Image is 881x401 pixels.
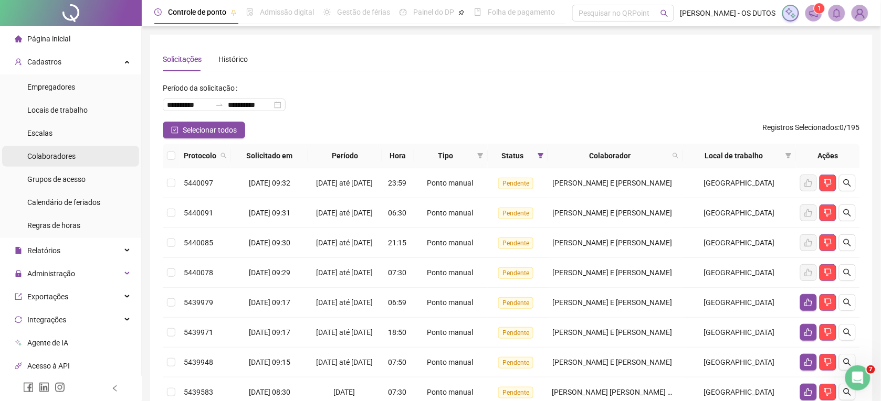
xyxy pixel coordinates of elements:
[458,9,465,16] span: pushpin
[382,144,414,168] th: Hora
[184,298,213,307] span: 5439979
[231,144,308,168] th: Solicitado em
[15,270,22,277] span: lock
[215,101,224,109] span: swap-right
[27,246,60,255] span: Relatórios
[843,209,852,217] span: search
[15,35,22,42] span: home
[660,9,668,17] span: search
[498,297,533,309] span: Pendente
[334,388,355,396] span: [DATE]
[683,198,796,228] td: [GEOGRAPHIC_DATA]
[804,328,813,337] span: like
[27,362,70,370] span: Acesso à API
[15,316,22,323] span: sync
[427,209,474,217] span: Ponto manual
[230,9,237,16] span: pushpin
[218,53,248,65] div: Histórico
[316,268,373,277] span: [DATE] até [DATE]
[316,328,373,337] span: [DATE] até [DATE]
[184,268,213,277] span: 5440078
[184,328,213,337] span: 5439971
[154,8,162,16] span: clock-circle
[316,209,373,217] span: [DATE] até [DATE]
[852,5,868,21] img: 62764
[27,221,80,230] span: Regras de horas
[15,247,22,254] span: file
[55,382,65,393] span: instagram
[15,362,22,370] span: api
[418,150,474,161] span: Tipo
[553,358,673,366] span: [PERSON_NAME] E [PERSON_NAME]
[538,153,544,159] span: filter
[824,179,832,187] span: dislike
[388,298,406,307] span: 06:59
[388,388,406,396] span: 07:30
[474,8,481,16] span: book
[843,358,852,366] span: search
[553,209,673,217] span: [PERSON_NAME] E [PERSON_NAME]
[316,358,373,366] span: [DATE] até [DATE]
[867,365,875,374] span: 7
[183,124,237,136] span: Selecionar todos
[673,153,679,159] span: search
[683,318,796,348] td: [GEOGRAPHIC_DATA]
[27,83,75,91] span: Empregadores
[249,179,290,187] span: [DATE] 09:32
[388,268,406,277] span: 07:30
[498,327,533,339] span: Pendente
[683,288,796,318] td: [GEOGRAPHIC_DATA]
[184,150,216,161] span: Protocolo
[683,228,796,258] td: [GEOGRAPHIC_DATA]
[427,179,474,187] span: Ponto manual
[388,358,406,366] span: 07:50
[218,148,229,164] span: search
[427,268,474,277] span: Ponto manual
[27,175,86,183] span: Grupos de acesso
[168,8,226,16] span: Controle de ponto
[804,388,813,396] span: like
[249,328,290,337] span: [DATE] 09:17
[832,8,842,18] span: bell
[388,209,406,217] span: 06:30
[824,239,832,247] span: dislike
[809,8,819,18] span: notification
[843,239,852,247] span: search
[488,8,555,16] span: Folha de pagamento
[163,80,242,96] label: Período da solicitação
[246,8,254,16] span: file-done
[27,198,100,207] span: Calendário de feriados
[800,150,856,161] div: Ações
[824,388,832,396] span: dislike
[163,53,202,65] div: Solicitações
[552,150,668,161] span: Colaborador
[843,179,852,187] span: search
[27,152,76,160] span: Colaboradores
[323,8,331,16] span: sun
[316,298,373,307] span: [DATE] até [DATE]
[783,148,794,164] span: filter
[427,388,474,396] span: Ponto manual
[111,385,119,392] span: left
[843,328,852,337] span: search
[843,268,852,277] span: search
[316,239,373,247] span: [DATE] até [DATE]
[27,316,66,324] span: Integrações
[337,8,390,16] span: Gestão de férias
[400,8,407,16] span: dashboard
[388,239,406,247] span: 21:15
[824,358,832,366] span: dislike
[27,106,88,114] span: Locais de trabalho
[785,7,796,19] img: sparkle-icon.fc2bf0ac1784a2077858766a79e2daf3.svg
[308,144,382,168] th: Período
[843,388,852,396] span: search
[498,387,533,398] span: Pendente
[498,208,533,219] span: Pendente
[553,239,673,247] span: [PERSON_NAME] E [PERSON_NAME]
[683,258,796,288] td: [GEOGRAPHIC_DATA]
[680,7,776,19] span: [PERSON_NAME] - OS DUTOS
[249,209,290,217] span: [DATE] 09:31
[184,239,213,247] span: 5440085
[184,179,213,187] span: 5440097
[475,148,486,164] span: filter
